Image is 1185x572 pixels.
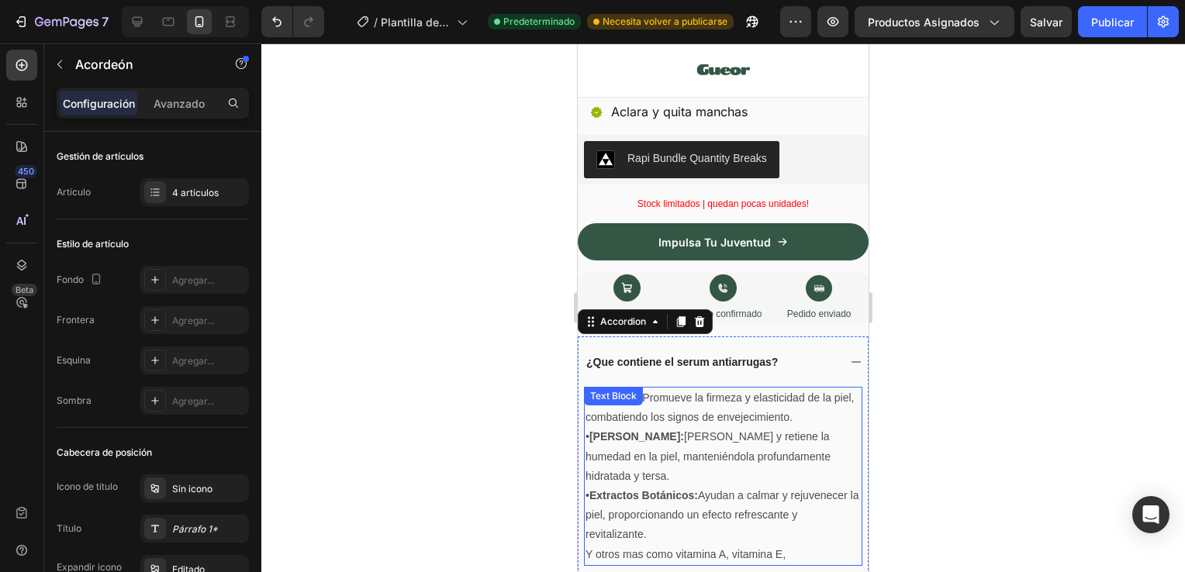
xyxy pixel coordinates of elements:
[172,186,245,200] div: 4 artículos
[1078,6,1147,37] button: Publicar
[578,43,869,572] iframe: Design area
[57,237,129,251] font: Estilo de artículo
[503,15,575,29] span: Predeterminado
[57,150,143,164] font: Gestión de artículos
[102,12,109,31] p: 7
[261,6,324,37] div: Deshacer/Rehacer
[1132,496,1169,533] div: Abra Intercom Messenger
[57,394,92,408] font: Sombra
[57,480,118,494] font: Icono de título
[172,395,245,408] div: Agregar...
[855,6,1014,37] button: Productos asignados
[603,15,727,29] span: Necesita volver a publicarse
[15,165,37,177] div: 450
[172,482,245,496] div: Sin icono
[172,274,245,288] div: Agregar...
[172,522,245,536] div: Párrafo 1*
[6,6,116,37] button: 7
[154,95,205,112] p: Avanzado
[374,14,378,30] span: /
[172,314,245,328] div: Agregar...
[381,14,451,30] span: Plantilla de producto original de Shopify
[63,95,135,112] p: Configuración
[57,446,152,460] font: Cabecera de posición
[12,284,37,296] div: Beta
[1030,16,1062,29] span: Salvar
[172,354,245,368] div: Agregar...
[1021,6,1072,37] button: Salvar
[57,273,84,287] font: Fondo
[57,185,91,199] font: Artículo
[868,14,979,30] span: Productos asignados
[1091,14,1134,30] font: Publicar
[75,55,207,74] p: Accordion
[57,522,81,536] font: Título
[57,313,95,327] font: Frontera
[57,353,91,367] font: Esquina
